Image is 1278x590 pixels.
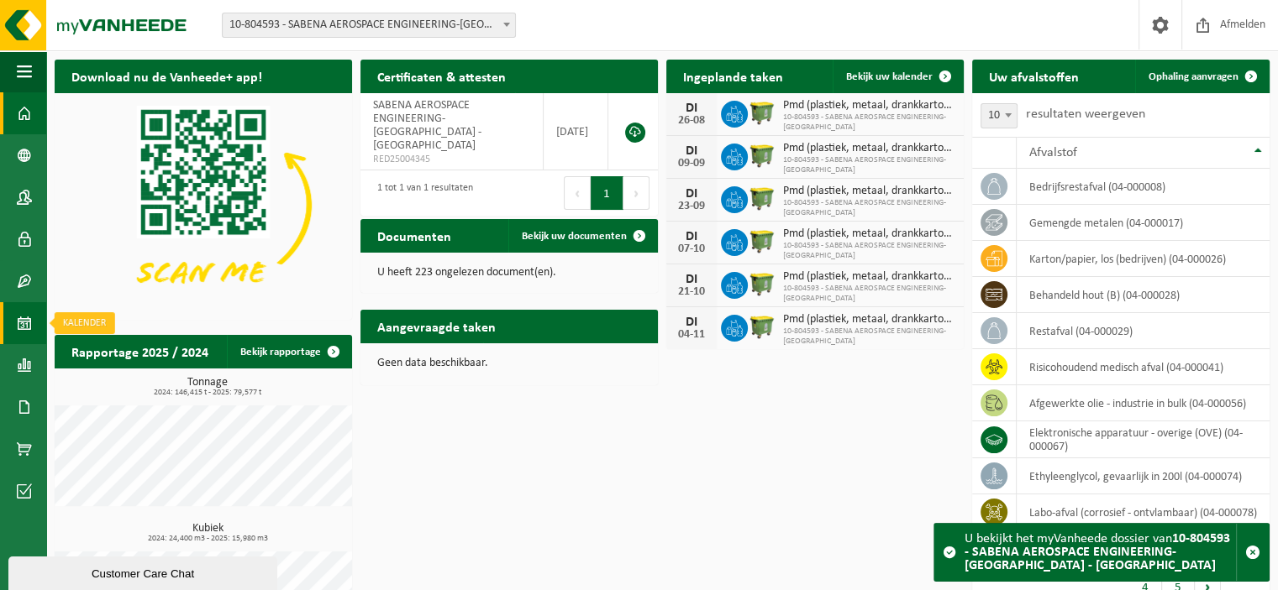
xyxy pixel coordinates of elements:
td: risicohoudend medisch afval (04-000041) [1017,349,1270,385]
img: WB-1100-HPE-GN-50 [748,227,776,255]
div: 23-09 [675,201,708,212]
h2: Uw afvalstoffen [972,60,1096,92]
label: resultaten weergeven [1026,107,1145,121]
div: DI [675,316,708,329]
button: Previous [564,176,591,210]
a: Bekijk uw kalender [833,60,962,93]
div: 04-11 [675,329,708,341]
img: WB-1100-HPE-GN-50 [748,141,776,170]
td: [DATE] [544,93,608,170]
img: WB-1100-HPE-GN-50 [748,98,776,127]
iframe: chat widget [8,553,281,590]
td: karton/papier, los (bedrijven) (04-000026) [1017,241,1270,277]
a: Bekijk uw documenten [508,219,656,253]
span: RED25004345 [373,153,530,166]
h2: Download nu de Vanheede+ app! [55,60,279,92]
span: Pmd (plastiek, metaal, drankkartons) (bedrijven) [783,227,955,241]
a: Bekijk rapportage [227,335,350,368]
div: U bekijkt het myVanheede dossier van [965,524,1236,581]
p: U heeft 223 ongelezen document(en). [377,267,641,279]
td: behandeld hout (B) (04-000028) [1017,277,1270,313]
h2: Certificaten & attesten [360,60,523,92]
div: 07-10 [675,243,708,255]
span: Ophaling aanvragen [1149,71,1239,82]
td: bedrijfsrestafval (04-000008) [1017,169,1270,205]
h3: Kubiek [63,523,352,543]
span: Bekijk uw documenten [522,231,627,242]
td: elektronische apparatuur - overige (OVE) (04-000067) [1017,421,1270,458]
a: Ophaling aanvragen [1135,60,1268,93]
td: restafval (04-000029) [1017,313,1270,349]
div: 1 tot 1 van 1 resultaten [369,175,473,211]
h2: Rapportage 2025 / 2024 [55,335,225,368]
td: afgewerkte olie - industrie in bulk (04-000056) [1017,385,1270,421]
img: WB-1100-HPE-GN-50 [748,269,776,298]
span: Pmd (plastiek, metaal, drankkartons) (bedrijven) [783,270,955,284]
img: WB-1100-HPE-GN-50 [748,184,776,212]
td: labo-afval (corrosief - ontvlambaar) (04-000078) [1017,494,1270,530]
img: WB-1100-HPE-GN-50 [748,312,776,341]
td: ethyleenglycol, gevaarlijk in 200l (04-000074) [1017,458,1270,494]
img: Download de VHEPlus App [55,93,352,316]
span: Pmd (plastiek, metaal, drankkartons) (bedrijven) [783,142,955,155]
span: Pmd (plastiek, metaal, drankkartons) (bedrijven) [783,313,955,326]
span: 10-804593 - SABENA AEROSPACE ENGINEERING-[GEOGRAPHIC_DATA] [783,112,955,133]
div: DI [675,144,708,158]
span: Pmd (plastiek, metaal, drankkartons) (bedrijven) [783,185,955,198]
span: Bekijk uw kalender [846,71,933,82]
span: 10-804593 - SABENA AEROSPACE ENGINEERING-[GEOGRAPHIC_DATA] [783,284,955,304]
h2: Documenten [360,219,468,252]
div: 26-08 [675,115,708,127]
div: 21-10 [675,286,708,298]
span: 10-804593 - SABENA AEROSPACE ENGINEERING-[GEOGRAPHIC_DATA] [783,155,955,175]
div: DI [675,273,708,286]
div: DI [675,102,708,115]
span: 10-804593 - SABENA AEROSPACE ENGINEERING-[GEOGRAPHIC_DATA] [783,198,955,218]
div: DI [675,187,708,201]
button: Next [623,176,650,210]
span: 10 [981,103,1018,128]
div: DI [675,230,708,243]
td: gemengde metalen (04-000017) [1017,205,1270,241]
span: 2024: 146,415 t - 2025: 79,577 t [63,389,352,397]
span: 10-804593 - SABENA AEROSPACE ENGINEERING-[GEOGRAPHIC_DATA] [783,326,955,347]
div: 09-09 [675,158,708,170]
button: 1 [591,176,623,210]
span: SABENA AEROSPACE ENGINEERING-[GEOGRAPHIC_DATA] - [GEOGRAPHIC_DATA] [373,99,481,152]
span: 10-804593 - SABENA AEROSPACE ENGINEERING-[GEOGRAPHIC_DATA] [783,241,955,261]
span: 10-804593 - SABENA AEROSPACE ENGINEERING-CHARLEROI - GOSSELIES [223,13,515,37]
span: 2024: 24,400 m3 - 2025: 15,980 m3 [63,535,352,543]
h2: Ingeplande taken [666,60,800,92]
span: Pmd (plastiek, metaal, drankkartons) (bedrijven) [783,99,955,112]
span: Afvalstof [1029,146,1077,159]
h3: Tonnage [63,377,352,397]
p: Geen data beschikbaar. [377,358,641,369]
strong: 10-804593 - SABENA AEROSPACE ENGINEERING-[GEOGRAPHIC_DATA] - [GEOGRAPHIC_DATA] [965,532,1230,572]
span: 10 [981,104,1017,128]
span: 10-804593 - SABENA AEROSPACE ENGINEERING-CHARLEROI - GOSSELIES [222,13,516,38]
h2: Aangevraagde taken [360,310,513,342]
